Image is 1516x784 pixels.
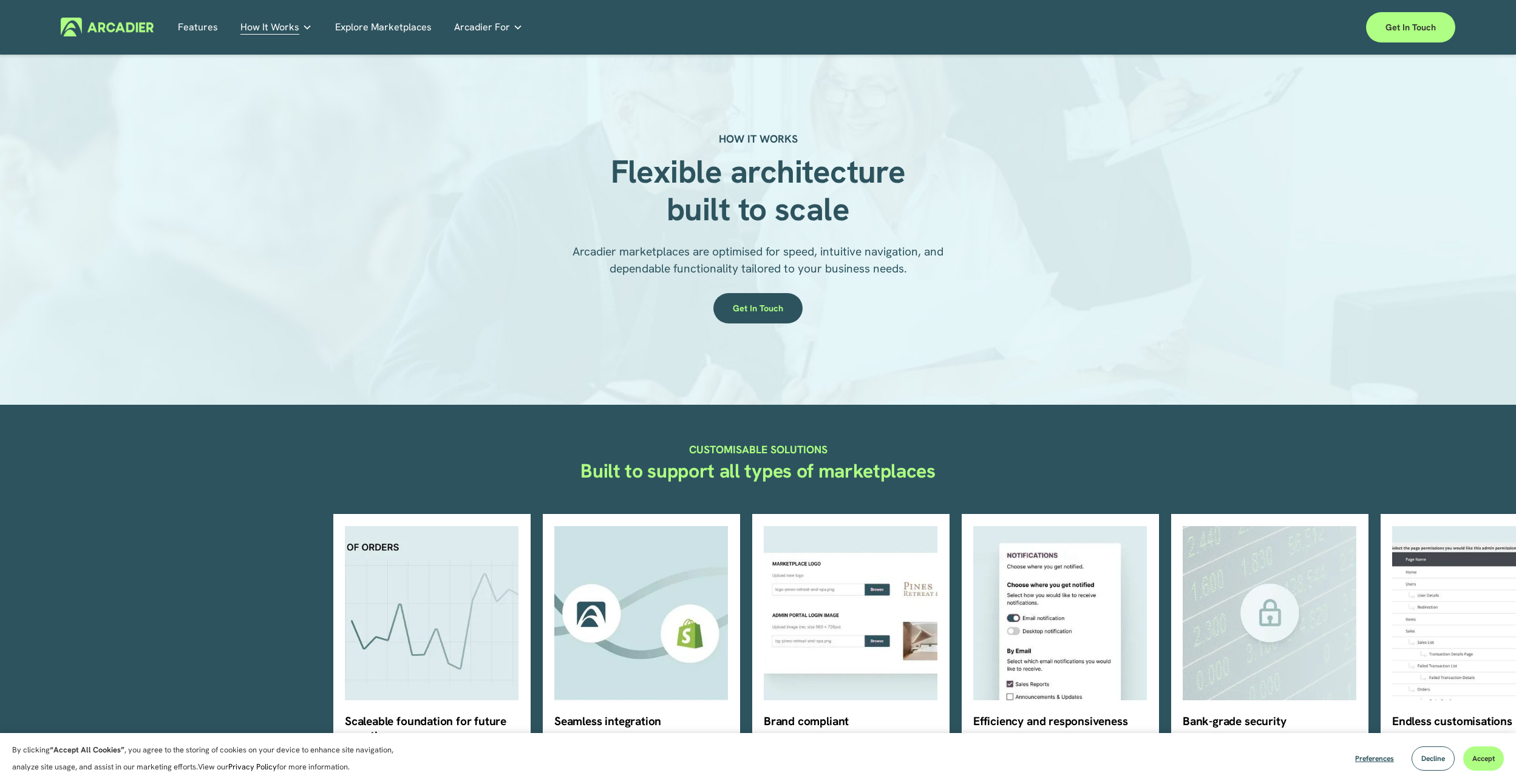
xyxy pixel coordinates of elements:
button: Preferences [1346,746,1403,771]
strong: “Accept All Cookies” [50,745,124,755]
img: Arcadier [61,18,154,36]
a: Get in touch [1366,12,1455,42]
a: folder dropdown [240,18,312,36]
span: Decline [1421,754,1445,763]
strong: CUSTOMISABLE SOLUTIONS [689,442,828,456]
span: Accept [1472,754,1495,763]
span: Preferences [1355,754,1394,763]
span: Arcadier For [454,19,510,36]
button: Decline [1412,746,1455,771]
strong: Built to support all types of marketplaces [580,458,936,484]
button: Accept [1463,746,1504,771]
a: Privacy Policy [228,762,277,772]
p: By clicking , you agree to the storing of cookies on your device to enhance site navigation, anal... [12,742,407,776]
a: folder dropdown [454,18,523,36]
a: Explore Marketplaces [335,18,432,36]
a: Get in touch [713,293,803,323]
a: Features [178,18,218,36]
span: Arcadier marketplaces are optimised for speed, intuitive navigation, and dependable functionality... [573,244,947,276]
span: How It Works [240,19,299,36]
strong: HOW IT WORKS [719,132,798,146]
strong: Flexible architecture built to scale [611,150,914,230]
